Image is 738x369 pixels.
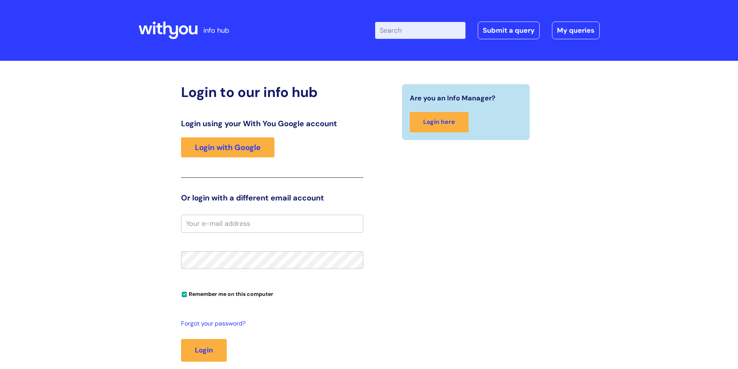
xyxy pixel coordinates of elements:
[181,318,359,329] a: Forgot your password?
[181,84,363,100] h2: Login to our info hub
[182,292,187,297] input: Remember me on this computer
[552,22,600,39] a: My queries
[181,287,363,300] div: You can uncheck this option if you're logging in from a shared device
[181,137,274,157] a: Login with Google
[181,339,227,361] button: Login
[181,215,363,232] input: Your e-mail address
[203,24,229,37] p: info hub
[478,22,540,39] a: Submit a query
[181,289,273,297] label: Remember me on this computer
[410,112,469,132] a: Login here
[410,92,495,104] span: Are you an Info Manager?
[375,22,465,39] input: Search
[181,119,363,128] h3: Login using your With You Google account
[181,193,363,202] h3: Or login with a different email account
